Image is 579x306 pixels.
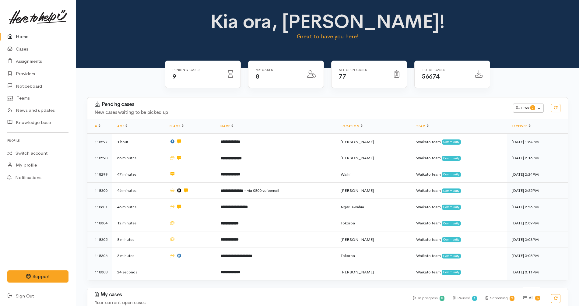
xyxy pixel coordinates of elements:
[441,296,443,300] b: 5
[112,231,165,248] td: 8 minutes
[474,296,475,300] b: 1
[442,188,461,193] span: Community
[7,270,68,283] button: Support
[341,269,374,275] span: [PERSON_NAME]
[112,264,165,280] td: 24 seconds
[87,248,112,264] td: 118306
[442,156,461,161] span: Community
[173,68,220,72] h6: Pending cases
[112,150,165,166] td: 55 minutes
[87,150,112,166] td: 118298
[422,73,440,80] span: 56674
[442,237,461,242] span: Community
[173,73,176,80] span: 9
[87,264,112,280] td: 118308
[507,231,568,248] td: [DATE] 3:03PM
[87,231,112,248] td: 118305
[507,182,568,199] td: [DATE] 2:25PM
[209,32,446,41] p: Great to have you here!
[507,248,568,264] td: [DATE] 3:08PM
[442,270,461,275] span: Community
[411,248,507,264] td: Waikato team
[537,296,539,300] b: 8
[112,215,165,231] td: 12 minutes
[341,155,374,160] span: [PERSON_NAME]
[7,136,68,145] h6: Profile
[341,237,374,242] span: [PERSON_NAME]
[512,124,531,128] a: Received
[341,220,355,226] span: Tokoroa
[341,253,355,258] span: Tokoroa
[244,188,279,193] span: - via 0800 voicemail
[95,124,100,128] a: #
[95,300,406,305] h4: Your current open cases
[411,215,507,231] td: Waikato team
[507,150,568,166] td: [DATE] 2:16PM
[507,134,568,150] td: [DATE] 1:54PM
[442,254,461,259] span: Community
[87,166,112,183] td: 118299
[511,296,513,300] b: 2
[411,182,507,199] td: Waikato team
[416,124,429,128] a: Team
[87,199,112,215] td: 118301
[341,139,374,144] span: [PERSON_NAME]
[411,166,507,183] td: Waikato team
[341,124,362,128] a: Location
[507,264,568,280] td: [DATE] 3:11PM
[411,199,507,215] td: Waikato team
[411,264,507,280] td: Waikato team
[339,68,387,72] h6: All Open cases
[112,166,165,183] td: 47 minutes
[87,215,112,231] td: 118304
[112,199,165,215] td: 45 minutes
[530,105,535,110] span: 0
[422,68,468,72] h6: Total cases
[117,124,127,128] a: Age
[95,101,506,107] h3: Pending cases
[87,134,112,150] td: 118297
[341,204,364,209] span: Ngāruawāhia
[507,166,568,183] td: [DATE] 2:24PM
[112,248,165,264] td: 3 minutes
[411,134,507,150] td: Waikato team
[220,124,233,128] a: Name
[341,188,374,193] span: [PERSON_NAME]
[411,231,507,248] td: Waikato team
[209,11,446,32] h1: Kia ora, [PERSON_NAME]!
[87,182,112,199] td: 118300
[341,172,350,177] span: Waihi
[339,73,346,80] span: 77
[442,221,461,226] span: Community
[112,182,165,199] td: 46 minutes
[442,205,461,209] span: Community
[507,199,568,215] td: [DATE] 2:26PM
[95,110,506,115] h4: New cases waiting to be picked up
[507,215,568,231] td: [DATE] 2:59PM
[170,124,184,128] a: Flags
[442,139,461,144] span: Community
[256,73,259,80] span: 8
[95,292,406,298] h3: My cases
[411,150,507,166] td: Waikato team
[256,68,300,72] h6: My cases
[112,134,165,150] td: 1 hour
[513,104,544,113] button: Filter0
[442,172,461,177] span: Community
